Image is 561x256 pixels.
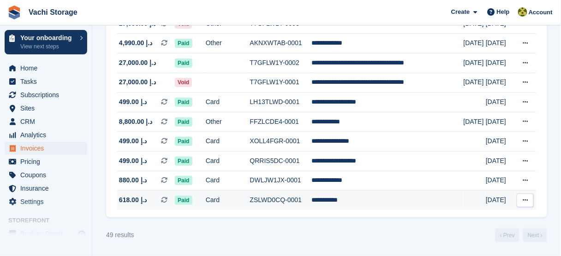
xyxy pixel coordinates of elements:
[5,102,87,115] a: menu
[119,77,156,87] span: 27,000.00 د.إ
[20,182,76,195] span: Insurance
[250,53,311,73] td: T7GFLW1Y-0002
[486,151,515,171] td: [DATE]
[250,34,311,53] td: AKNXWTAB-0001
[250,171,311,191] td: DWLJW1JX-0001
[495,228,519,242] a: Previous
[20,142,76,155] span: Invoices
[20,35,75,41] p: Your onboarding
[206,151,250,171] td: Card
[175,98,192,107] span: Paid
[206,132,250,151] td: Card
[20,62,76,75] span: Home
[486,191,515,210] td: [DATE]
[119,97,147,107] span: 499.00 د.إ
[486,53,515,73] td: [DATE]
[175,157,192,166] span: Paid
[494,228,549,242] nav: Page
[497,7,510,17] span: Help
[5,195,87,208] a: menu
[119,58,156,68] span: 27,000.00 د.إ
[206,93,250,112] td: Card
[119,156,147,166] span: 499.00 د.إ
[175,137,192,146] span: Paid
[119,195,147,205] span: 618.00 د.إ
[250,191,311,210] td: ZSLWD0CQ-0001
[206,171,250,191] td: Card
[206,34,250,53] td: Other
[486,73,515,93] td: [DATE]
[119,175,147,185] span: 880.00 د.إ
[7,6,21,19] img: stora-icon-8386f47178a22dfd0bd8f6a31ec36ba5ce8667c1dd55bd0f319d3a0aa187defe.svg
[5,115,87,128] a: menu
[5,62,87,75] a: menu
[119,38,152,48] span: 4,990.00 د.إ
[20,227,76,240] span: Booking Portal
[20,88,76,101] span: Subscriptions
[464,73,486,93] td: [DATE]
[20,102,76,115] span: Sites
[250,151,311,171] td: QRRIS5DC-0001
[175,117,192,127] span: Paid
[518,7,527,17] img: Accounting
[464,112,486,132] td: [DATE]
[486,132,515,151] td: [DATE]
[119,136,147,146] span: 499.00 د.إ
[250,93,311,112] td: LH13TLWD-0001
[523,228,547,242] a: Next
[20,195,76,208] span: Settings
[464,53,486,73] td: [DATE]
[175,196,192,205] span: Paid
[5,30,87,54] a: Your onboarding View next steps
[250,112,311,132] td: FFZLCDE4-0001
[175,176,192,185] span: Paid
[175,58,192,68] span: Paid
[529,8,553,17] span: Account
[486,34,515,53] td: [DATE]
[464,34,486,53] td: [DATE]
[5,88,87,101] a: menu
[119,117,152,127] span: 8,800.00 د.إ
[20,155,76,168] span: Pricing
[250,132,311,151] td: XOLL4FGR-0001
[5,155,87,168] a: menu
[5,169,87,181] a: menu
[206,112,250,132] td: Other
[76,228,87,239] a: Preview store
[175,78,192,87] span: Void
[25,5,81,20] a: Vachi Storage
[486,171,515,191] td: [DATE]
[5,75,87,88] a: menu
[20,128,76,141] span: Analytics
[20,169,76,181] span: Coupons
[250,73,311,93] td: T7GFLW1Y-0001
[5,182,87,195] a: menu
[486,93,515,112] td: [DATE]
[5,128,87,141] a: menu
[175,39,192,48] span: Paid
[20,42,75,51] p: View next steps
[8,216,92,225] span: Storefront
[451,7,470,17] span: Create
[20,115,76,128] span: CRM
[206,191,250,210] td: Card
[5,142,87,155] a: menu
[5,227,87,240] a: menu
[20,75,76,88] span: Tasks
[486,112,515,132] td: [DATE]
[106,230,134,240] div: 49 results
